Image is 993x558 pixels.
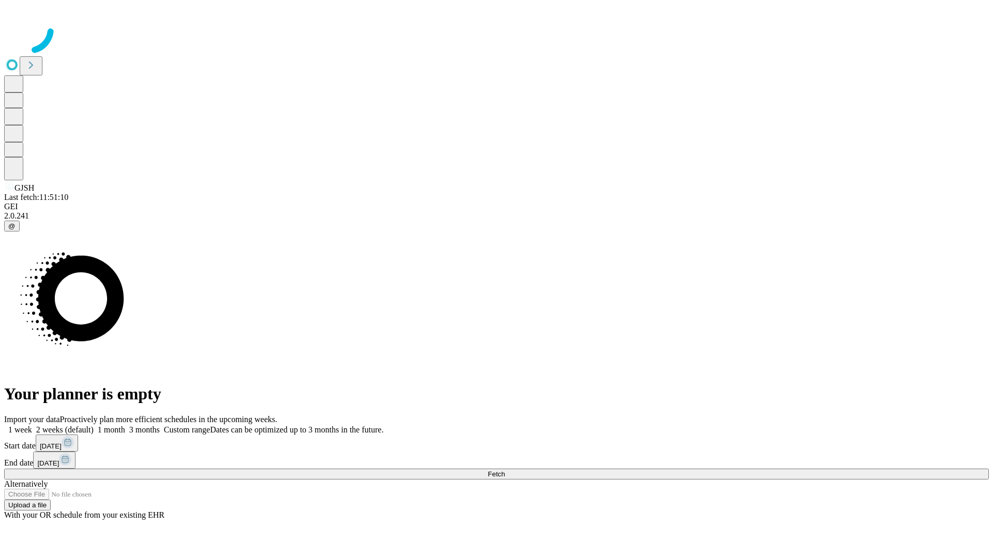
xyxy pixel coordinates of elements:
[8,222,16,230] span: @
[40,442,62,450] span: [DATE]
[36,435,78,452] button: [DATE]
[4,211,989,221] div: 2.0.241
[4,435,989,452] div: Start date
[37,459,59,467] span: [DATE]
[14,183,34,192] span: GJSH
[4,469,989,479] button: Fetch
[98,425,125,434] span: 1 month
[33,452,76,469] button: [DATE]
[488,470,505,478] span: Fetch
[210,425,383,434] span: Dates can be optimized up to 3 months in the future.
[129,425,160,434] span: 3 months
[4,479,48,488] span: Alternatively
[60,415,277,424] span: Proactively plan more efficient schedules in the upcoming weeks.
[4,384,989,404] h1: Your planner is empty
[4,452,989,469] div: End date
[4,193,68,202] span: Last fetch: 11:51:10
[164,425,210,434] span: Custom range
[4,202,989,211] div: GEI
[4,221,20,231] button: @
[36,425,94,434] span: 2 weeks (default)
[4,500,51,510] button: Upload a file
[4,415,60,424] span: Import your data
[4,510,164,519] span: With your OR schedule from your existing EHR
[8,425,32,434] span: 1 week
